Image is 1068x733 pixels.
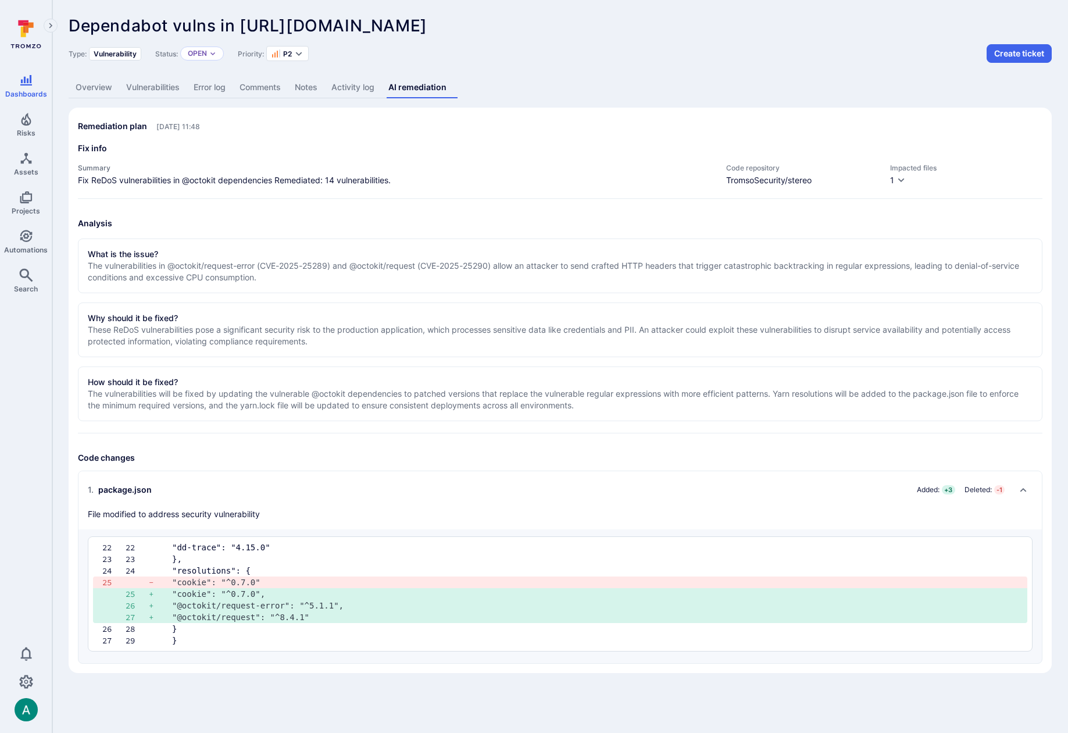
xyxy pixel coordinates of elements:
span: Search [14,284,38,293]
div: 23 [102,553,126,565]
div: 22 [126,542,149,553]
div: + [149,600,172,611]
p: The vulnerabilities in @octokit/request-error (CVE-2025-25289) and @octokit/request (CVE-2025-252... [88,260,1033,283]
div: 25 [102,577,126,588]
div: 29 [126,635,149,646]
div: Vulnerability [89,47,141,61]
span: Code repository [726,163,878,172]
span: Assets [14,168,38,176]
a: Notes [288,77,324,98]
h4: Summary [78,163,715,172]
div: 28 [126,623,149,635]
pre: "cookie": "^0.7.0" [172,577,1018,588]
span: Projects [12,207,40,215]
span: + 3 [942,485,955,494]
h2: Why should it be fixed? [88,312,178,324]
div: 23 [126,553,149,565]
pre: "@octokit/request-error": "^5.1.1", [172,600,1018,611]
p: File modified to address security vulnerability [88,508,260,520]
a: Overview [69,77,119,98]
span: Status: [155,49,178,58]
div: 27 [102,635,126,646]
i: Expand navigation menu [47,21,55,31]
div: 22 [102,542,126,553]
h2: Remediation plan [78,120,147,132]
div: package.json [88,484,152,496]
span: - 1 [994,485,1005,494]
p: The vulnerabilities will be fixed by updating the vulnerable @octokit dependencies to patched ver... [88,388,1033,411]
span: Dependabot vulns in [URL][DOMAIN_NAME] [69,16,427,35]
div: 24 [126,565,149,577]
span: Fix ReDoS vulnerabilities in @octokit dependencies Remediated: 14 vulnerabilities. [78,175,715,186]
button: Expand navigation menu [44,19,58,33]
pre: "dd-trace": "4.15.0" [172,542,1018,553]
span: Deleted: [965,485,992,494]
span: P2 [283,49,292,58]
div: Alert tabs [69,77,1052,98]
a: Comments [233,77,288,98]
button: Expand dropdown [294,49,303,58]
span: Type: [69,49,87,58]
span: Risks [17,129,35,137]
button: Create ticket [987,44,1052,63]
pre: "resolutions": { [172,565,1018,577]
pre: "@octokit/request": "^8.4.1" [172,611,1018,623]
pre: }, [172,553,1018,565]
button: Expand dropdown [209,50,216,57]
img: ACg8ocLSa5mPYBaXNx3eFu_EmspyJX0laNWN7cXOFirfQ7srZveEpg=s96-c [15,698,38,721]
h2: How should it be fixed? [88,376,178,388]
span: Automations [4,245,48,254]
pre: "cookie": "^0.7.0", [172,588,1018,600]
span: Dashboards [5,90,47,98]
div: Arjan Dehar [15,698,38,721]
button: P2 [272,49,292,58]
button: 1 [890,175,906,187]
div: + [149,588,172,600]
div: 1 [890,175,894,186]
span: 1 . [88,484,94,496]
h3: Code changes [78,452,1042,464]
span: Impacted files [890,163,1042,172]
span: Priority: [238,49,264,58]
a: Error log [187,77,233,98]
h3: Analysis [78,218,1042,229]
div: - [149,577,172,588]
a: Vulnerabilities [119,77,187,98]
div: 27 [126,611,149,623]
button: Open [188,49,207,58]
div: 26 [126,600,149,611]
div: 26 [102,623,126,635]
div: Collapse [78,471,1042,529]
a: AI remediation [381,77,453,98]
span: Only visible to Tromzo users [156,122,200,131]
h3: Fix info [78,143,1042,154]
span: TromsoSecurity/stereo [726,175,878,186]
pre: } [172,635,1018,646]
div: 24 [102,565,126,577]
div: 25 [126,588,149,600]
span: Added: [917,485,940,494]
h2: What is the issue? [88,248,158,260]
pre: } [172,623,1018,635]
a: Activity log [324,77,381,98]
p: These ReDoS vulnerabilities pose a significant security risk to the production application, which... [88,324,1033,347]
div: + [149,611,172,623]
